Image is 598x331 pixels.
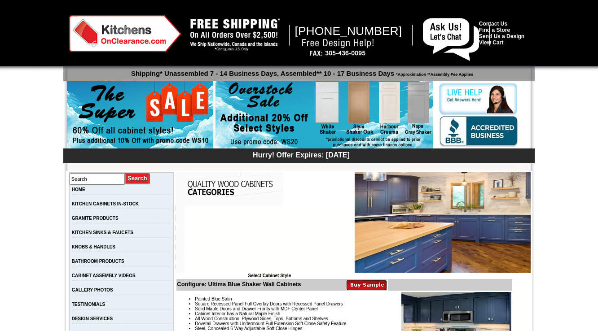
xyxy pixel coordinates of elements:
span: *Approximation **Assembly Fee Applies [394,70,473,77]
a: KITCHEN SINKS & FAUCETS [72,230,133,235]
a: KITCHEN CABINETS IN-STOCK [72,201,139,206]
span: Steel, Concealed 6-Way Adjustable Soft Close Hinges [195,326,302,331]
a: GRANITE PRODUCTS [72,216,119,221]
img: Ultima Blue Shaker [355,172,531,273]
a: HOME [72,187,85,192]
a: View Cart [479,39,503,46]
span: Painted Blue Satin [195,296,232,301]
span: All Wood Construction, Plywood Sides, Tops, Bottoms and Shelves [195,316,328,321]
input: Submit [125,173,150,185]
a: KNOBS & HANDLES [72,244,115,249]
a: GALLERY PHOTOS [72,287,113,292]
span: Solid Maple Doors and Drawer Fronts with MDF Center Panel [195,306,317,311]
span: Square Recessed Panel Full Overlay Doors with Recessed Panel Drawers [195,301,343,306]
b: Select Cabinet Style [248,273,291,278]
span: Dovetail Drawers with Undermount Full Extension Soft Close Safety Feature [195,321,346,326]
img: Kitchens on Clearance Logo [69,15,181,52]
a: Contact Us [479,21,507,27]
iframe: Browser incompatible [184,206,355,273]
a: TESTIMONIALS [72,302,105,307]
a: DESIGN SERVICES [72,316,113,321]
b: Configure: Ultima Blue Shaker Wall Cabinets [177,281,301,287]
a: Find a Store [479,27,510,33]
a: CABINET ASSEMBLY VIDEOS [72,273,136,278]
a: BATHROOM PRODUCTS [72,259,124,264]
span: Cabinet Interior has a Natural Maple Finish [195,311,280,316]
p: Shipping* Unassembled 7 - 14 Business Days, Assembled** 10 - 17 Business Days [68,65,535,77]
a: Send Us a Design [479,33,524,39]
div: Hurry! Offer Expires: [DATE] [68,150,535,159]
span: [PHONE_NUMBER] [295,24,402,38]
